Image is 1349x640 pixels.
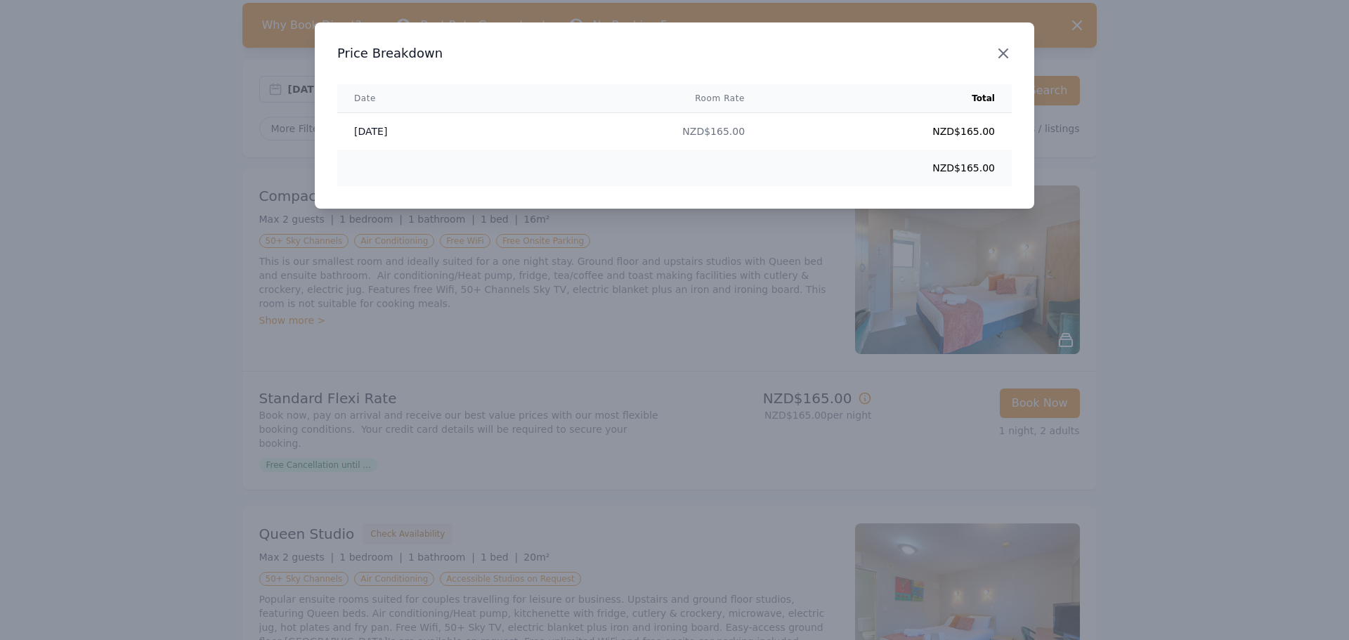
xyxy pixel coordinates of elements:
[762,113,1012,150] td: NZD$165.00
[337,84,511,113] th: Date
[762,84,1012,113] th: Total
[762,150,1012,186] td: NZD$165.00
[511,84,762,113] th: Room Rate
[511,113,762,150] td: NZD$165.00
[337,45,1012,62] h3: Price Breakdown
[337,113,511,150] td: [DATE]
